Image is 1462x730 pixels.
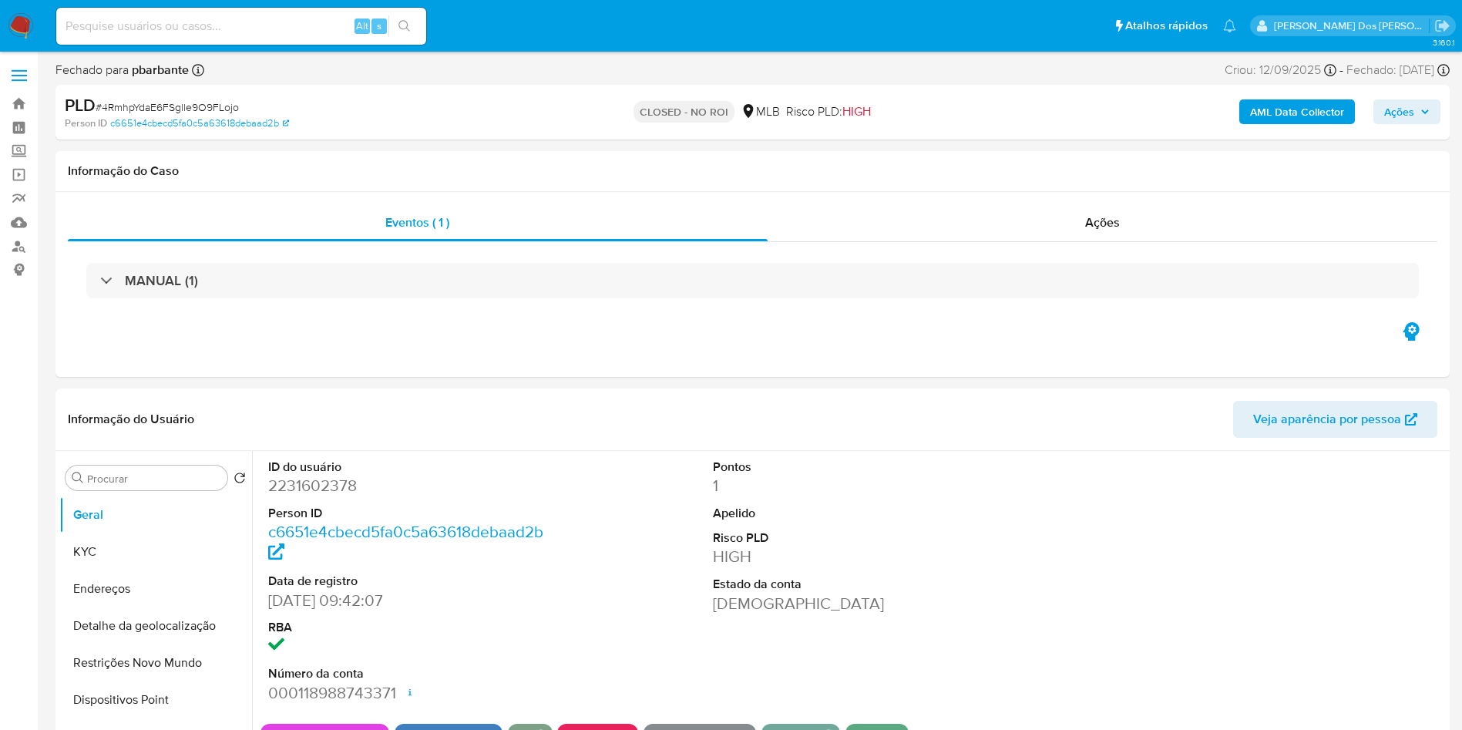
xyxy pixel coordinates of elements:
span: Eventos ( 1 ) [385,214,449,231]
span: - [1339,62,1343,79]
button: Endereços [59,570,252,607]
div: MANUAL (1) [86,263,1419,298]
button: Restrições Novo Mundo [59,644,252,681]
a: c6651e4cbecd5fa0c5a63618debaad2b [268,520,543,564]
dd: [DATE] 09:42:07 [268,590,550,611]
a: Notificações [1223,19,1236,32]
button: search-icon [388,15,420,37]
b: Person ID [65,116,107,130]
input: Procurar [87,472,221,486]
dt: Person ID [268,505,550,522]
dd: HIGH [713,546,994,567]
button: Ações [1373,99,1440,124]
div: MLB [741,103,780,120]
button: Detalhe da geolocalização [59,607,252,644]
a: Sair [1434,18,1450,34]
b: PLD [65,93,96,117]
div: Fechado: [DATE] [1346,62,1450,79]
span: s [377,19,381,33]
p: CLOSED - NO ROI [634,101,734,123]
dt: Data de registro [268,573,550,590]
dd: 1 [713,475,994,496]
button: Dispositivos Point [59,681,252,718]
h1: Informação do Caso [68,163,1437,179]
dd: 000118988743371 [268,682,550,704]
p: priscilla.barbante@mercadopago.com.br [1274,19,1430,33]
button: Procurar [72,472,84,484]
button: AML Data Collector [1239,99,1355,124]
span: Atalhos rápidos [1125,18,1208,34]
dd: [DEMOGRAPHIC_DATA] [713,593,994,614]
dt: Apelido [713,505,994,522]
span: Risco PLD: [786,103,871,120]
span: Veja aparência por pessoa [1253,401,1401,438]
b: pbarbante [129,61,189,79]
span: Ações [1384,99,1414,124]
dt: Número da conta [268,665,550,682]
a: c6651e4cbecd5fa0c5a63618debaad2b [110,116,289,130]
dt: Pontos [713,459,994,476]
h1: Informação do Usuário [68,412,194,427]
div: Criou: 12/09/2025 [1225,62,1336,79]
span: Alt [356,19,368,33]
button: Retornar ao pedido padrão [234,472,246,489]
h3: MANUAL (1) [125,272,198,289]
button: KYC [59,533,252,570]
dd: 2231602378 [268,475,550,496]
button: Veja aparência por pessoa [1233,401,1437,438]
input: Pesquise usuários ou casos... [56,16,426,36]
dt: RBA [268,619,550,636]
button: Geral [59,496,252,533]
span: # 4RmhpYdaE6FSglle9O9FLojo [96,99,239,115]
dt: Estado da conta [713,576,994,593]
dt: Risco PLD [713,530,994,547]
span: Ações [1085,214,1120,231]
span: HIGH [842,103,871,120]
span: Fechado para [55,62,189,79]
b: AML Data Collector [1250,99,1344,124]
dt: ID do usuário [268,459,550,476]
